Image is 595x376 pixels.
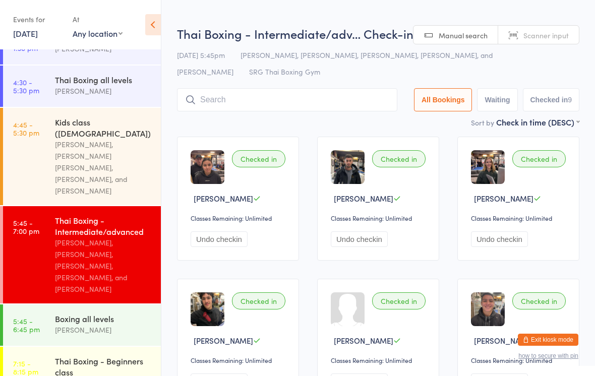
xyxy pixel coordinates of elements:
div: Classes Remaining: Unlimited [331,214,429,222]
a: 4:45 -5:30 pmKids class ([DEMOGRAPHIC_DATA])[PERSON_NAME], [PERSON_NAME] [PERSON_NAME], [PERSON_N... [3,108,161,205]
span: [PERSON_NAME] [194,335,253,346]
div: Check in time (DESC) [496,116,579,128]
img: image1748845532.png [471,150,505,184]
button: Undo checkin [331,231,388,247]
button: how to secure with pin [518,352,578,359]
button: Undo checkin [471,231,528,247]
div: Any location [73,28,123,39]
div: Checked in [232,150,285,167]
div: Events for [13,11,63,28]
img: image1719828781.png [191,292,224,326]
a: [DATE] [13,28,38,39]
div: Checked in [372,150,426,167]
a: 5:45 -6:45 pmBoxing all levels[PERSON_NAME] [3,304,161,346]
button: All Bookings [414,88,472,111]
div: 9 [568,96,572,104]
div: [PERSON_NAME] [55,85,152,97]
a: 5:45 -7:00 pmThai Boxing - Intermediate/advanced[PERSON_NAME], [PERSON_NAME], [PERSON_NAME], [PER... [3,206,161,303]
div: Classes Remaining: Unlimited [471,214,569,222]
span: [PERSON_NAME], [PERSON_NAME], [PERSON_NAME], [PERSON_NAME], and [PERSON_NAME] [177,50,493,77]
time: 12:30 - 1:30 pm [13,36,38,52]
span: Scanner input [523,30,569,40]
input: Search [177,88,397,111]
button: Waiting [477,88,517,111]
time: 4:30 - 5:30 pm [13,78,39,94]
span: SRG Thai Boxing Gym [249,67,320,77]
div: [PERSON_NAME] [55,324,152,336]
img: image1751267872.png [191,150,224,184]
div: At [73,11,123,28]
span: [PERSON_NAME] [474,193,533,204]
img: image1747629597.png [331,150,365,184]
div: Checked in [512,150,566,167]
img: image1719828133.png [471,292,505,326]
div: [PERSON_NAME], [PERSON_NAME], [PERSON_NAME], [PERSON_NAME], and [PERSON_NAME] [55,237,152,295]
div: Checked in [232,292,285,309]
button: Exit kiosk mode [518,334,578,346]
time: 7:15 - 8:15 pm [13,359,38,375]
span: [PERSON_NAME] [334,193,393,204]
span: [PERSON_NAME] [334,335,393,346]
div: Boxing all levels [55,313,152,324]
time: 5:45 - 6:45 pm [13,317,40,333]
span: [PERSON_NAME] [474,335,533,346]
button: Undo checkin [191,231,248,247]
span: Manual search [439,30,488,40]
span: [PERSON_NAME] [194,193,253,204]
div: Classes Remaining: Unlimited [191,214,288,222]
div: Classes Remaining: Unlimited [331,356,429,364]
time: 5:45 - 7:00 pm [13,219,39,235]
time: 4:45 - 5:30 pm [13,120,39,137]
div: [PERSON_NAME], [PERSON_NAME] [PERSON_NAME], [PERSON_NAME], and [PERSON_NAME] [55,139,152,197]
div: Classes Remaining: Unlimited [471,356,569,364]
div: Classes Remaining: Unlimited [191,356,288,364]
h2: Thai Boxing - Intermediate/adv… Check-in [177,25,579,42]
button: Checked in9 [523,88,580,111]
div: Checked in [512,292,566,309]
label: Sort by [471,117,494,128]
a: 4:30 -5:30 pmThai Boxing all levels[PERSON_NAME] [3,66,161,107]
div: Checked in [372,292,426,309]
div: Thai Boxing - Intermediate/advanced [55,215,152,237]
span: [DATE] 5:45pm [177,50,225,60]
div: Thai Boxing all levels [55,74,152,85]
div: Kids class ([DEMOGRAPHIC_DATA]) [55,116,152,139]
